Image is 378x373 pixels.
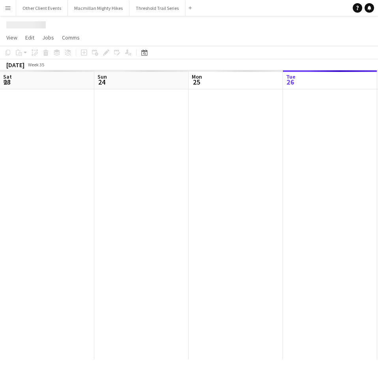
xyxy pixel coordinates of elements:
[191,77,202,87] span: 25
[25,34,34,41] span: Edit
[62,34,80,41] span: Comms
[59,32,83,43] a: Comms
[192,73,202,80] span: Mon
[3,73,12,80] span: Sat
[6,61,24,69] div: [DATE]
[285,77,296,87] span: 26
[39,32,57,43] a: Jobs
[2,77,12,87] span: 23
[96,77,107,87] span: 24
[97,73,107,80] span: Sun
[68,0,129,16] button: Macmillan Mighty Hikes
[26,62,46,68] span: Week 35
[6,34,17,41] span: View
[3,32,21,43] a: View
[22,32,37,43] a: Edit
[286,73,296,80] span: Tue
[42,34,54,41] span: Jobs
[129,0,185,16] button: Threshold Trail Series
[16,0,68,16] button: Other Client Events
